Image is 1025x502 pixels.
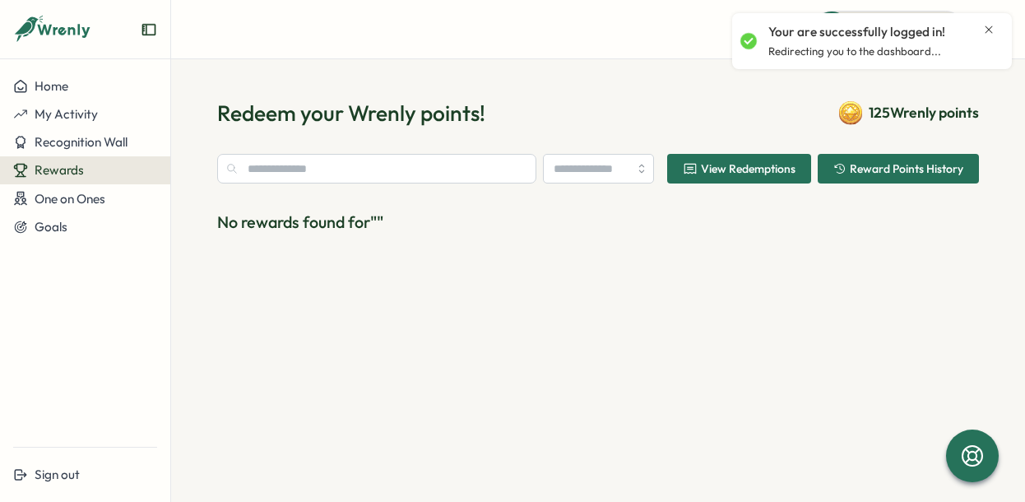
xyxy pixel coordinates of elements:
[982,23,995,36] button: Close notification
[35,467,80,482] span: Sign out
[370,211,383,232] span: " "
[35,162,84,178] span: Rewards
[768,44,941,59] p: Redirecting you to the dashboard...
[869,102,979,123] span: 125 Wrenly points
[35,191,105,207] span: One on Ones
[35,78,68,94] span: Home
[217,99,485,128] h1: Redeem your Wrenly points!
[35,219,67,235] span: Goals
[217,210,979,235] p: No rewards found for
[141,21,157,38] button: Expand sidebar
[813,11,964,47] button: Get Started
[667,154,811,184] button: View Redemptions
[701,163,795,174] span: View Redemptions
[818,154,979,184] button: Reward Points History
[35,106,98,122] span: My Activity
[768,23,945,41] p: Your are successfully logged in!
[35,134,128,150] span: Recognition Wall
[850,163,963,174] span: Reward Points History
